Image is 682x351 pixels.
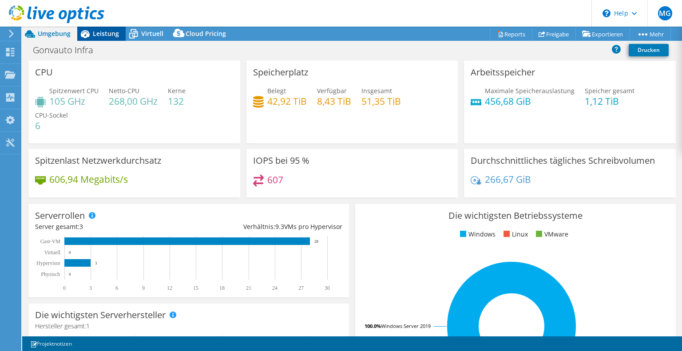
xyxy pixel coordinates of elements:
[275,222,284,231] span: 9.3
[35,156,161,166] h3: Spitzenlast Netzwerkdurchsatz
[267,175,283,185] h4: 607
[35,67,53,77] h3: CPU
[41,271,60,277] text: Physisch
[109,96,158,106] h4: 268,00 GHz
[253,156,309,166] h3: IOPS bei 95 %
[485,174,531,184] h4: 266,67 GiB
[38,29,71,38] span: Umgebung
[35,211,85,221] h3: Serverrollen
[362,211,669,221] h3: Die wichtigsten Betriebssysteme
[317,87,347,95] span: Verfügbar
[193,285,198,291] text: 15
[49,87,99,95] span: Spitzenwert CPU
[267,87,286,95] span: Belegt
[532,27,576,41] a: Freigabe
[629,44,669,56] a: Drucken
[69,272,71,276] text: 0
[89,285,92,291] text: 3
[381,323,431,329] tspan: Windows Server 2019
[115,285,118,291] text: 6
[501,229,528,239] li: Linux
[35,321,342,331] h4: Hersteller gesamt:
[35,121,68,130] h4: 6
[93,29,119,38] span: Leistung
[168,87,186,95] span: Kerne
[35,222,189,232] div: Server gesamt:
[325,285,330,291] text: 30
[485,87,575,95] span: Maximale Speicherauslastung
[35,111,68,119] span: CPU-Sockel
[471,67,535,77] h3: Arbeitsspeicher
[63,285,66,291] text: 0
[142,285,145,291] text: 9
[471,156,655,166] h3: Durchschnittliches tägliches Schreibvolumen
[585,87,634,95] span: Speicher gesamt
[365,323,381,329] tspan: 100.0%
[246,285,251,291] text: 21
[361,87,392,95] span: Insgesamt
[485,96,575,106] h4: 456,68 GiB
[603,9,611,17] svg: \n
[95,261,97,265] text: 3
[186,29,226,38] span: Cloud Pricing
[86,322,90,330] span: 1
[40,238,61,245] text: Gast-VM
[49,174,128,184] h4: 606,94 Megabits/s
[36,260,60,266] text: Hypervisor
[219,285,225,291] text: 18
[69,250,71,255] text: 0
[35,310,166,320] h3: Die wichtigsten Serverhersteller
[272,285,278,291] text: 24
[49,96,99,106] h4: 105 GHz
[298,285,304,291] text: 27
[658,6,672,20] span: MG
[79,222,83,231] span: 3
[575,27,630,41] a: Exportieren
[141,29,163,38] span: Virtuell
[317,96,351,106] h4: 8,43 TiB
[168,96,186,106] h4: 132
[534,229,568,239] li: VMware
[24,338,78,349] a: Projektnotizen
[29,45,107,55] h1: Gonvauto Infra
[314,239,319,244] text: 28
[267,96,307,106] h4: 42,92 TiB
[167,285,172,291] text: 12
[109,87,139,95] span: Netto-CPU
[44,249,60,256] text: Virtuell
[458,229,496,239] li: Windows
[630,27,671,41] a: Mehr
[585,96,634,106] h4: 1,12 TiB
[490,27,532,41] a: Reports
[361,96,401,106] h4: 51,35 TiB
[253,67,308,77] h3: Speicherplatz
[189,222,342,232] div: Verhältnis: VMs pro Hypervisor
